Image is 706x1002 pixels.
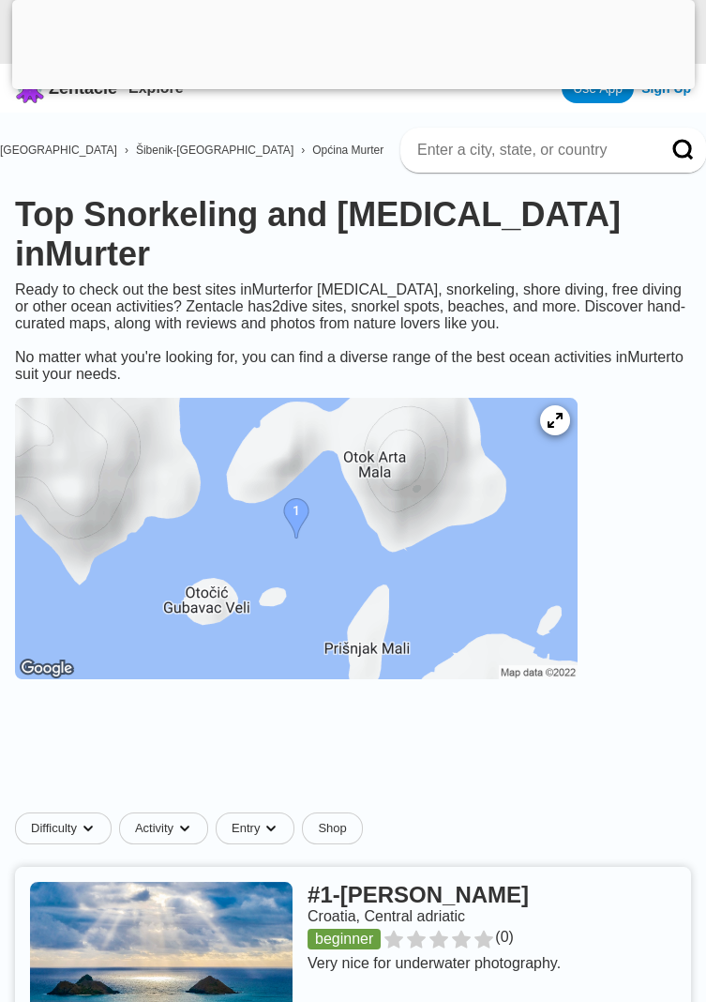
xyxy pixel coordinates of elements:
span: Entry [232,821,260,836]
span: Activity [135,821,173,836]
button: Difficultydropdown caret [15,812,119,844]
button: Entrydropdown caret [216,812,302,844]
img: dropdown caret [177,821,192,836]
span: › [125,144,128,157]
iframe: Advertisement [60,713,646,797]
img: dropdown caret [263,821,278,836]
span: Difficulty [31,821,77,836]
a: Šibenik-[GEOGRAPHIC_DATA] [136,144,293,157]
a: Shop [302,812,362,844]
img: Murter dive site map [15,398,578,679]
a: Općina Murter [312,144,383,157]
h1: Top Snorkeling and [MEDICAL_DATA] in Murter [15,195,691,274]
button: Activitydropdown caret [119,812,216,844]
input: Enter a city, state, or country [415,141,646,159]
span: › [301,144,305,157]
img: dropdown caret [81,821,96,836]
